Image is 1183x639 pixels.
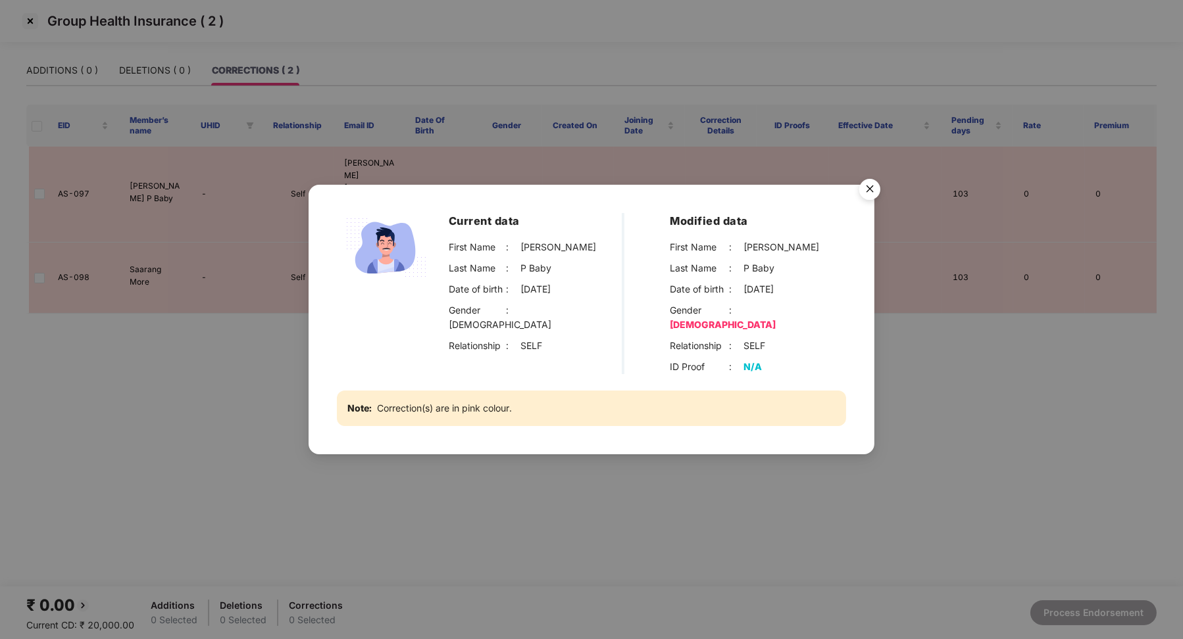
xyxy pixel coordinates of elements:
div: Correction(s) are in pink colour. [337,390,846,426]
div: N/A [743,360,762,374]
div: Last Name [449,261,506,275]
div: [PERSON_NAME] [743,240,819,254]
div: : [729,261,743,275]
div: SELF [743,339,765,353]
div: [DEMOGRAPHIC_DATA] [670,318,776,332]
img: svg+xml;base64,PHN2ZyB4bWxucz0iaHR0cDovL3d3dy53My5vcmcvMjAwMC9zdmciIHdpZHRoPSI1NiIgaGVpZ2h0PSI1Ni... [851,173,888,210]
div: : [729,303,743,318]
div: : [507,261,521,275]
div: P Baby [520,261,551,275]
h3: Current data [449,213,621,230]
div: [DATE] [520,282,551,296]
div: Relationship [670,339,729,353]
div: : [507,282,521,296]
b: Note: [347,401,372,415]
div: : [729,282,743,296]
div: Last Name [670,261,729,275]
div: Date of birth [449,282,506,296]
div: [PERSON_NAME] [520,240,596,254]
div: Gender [449,303,506,318]
div: First Name [449,240,506,254]
div: : [729,339,743,353]
div: : [729,360,743,374]
div: : [729,240,743,254]
div: First Name [670,240,729,254]
img: svg+xml;base64,PHN2ZyB4bWxucz0iaHR0cDovL3d3dy53My5vcmcvMjAwMC9zdmciIHdpZHRoPSIyMjQiIGhlaWdodD0iMT... [337,213,436,282]
div: Relationship [449,339,506,353]
div: : [507,240,521,254]
div: : [507,303,521,318]
div: SELF [520,339,542,353]
button: Close [851,172,887,208]
div: : [507,339,521,353]
div: ID Proof [670,360,729,374]
div: Gender [670,303,729,318]
div: Date of birth [670,282,729,296]
div: P Baby [743,261,774,275]
h3: Modified data [670,213,846,230]
div: [DATE] [743,282,774,296]
div: [DEMOGRAPHIC_DATA] [449,318,551,332]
